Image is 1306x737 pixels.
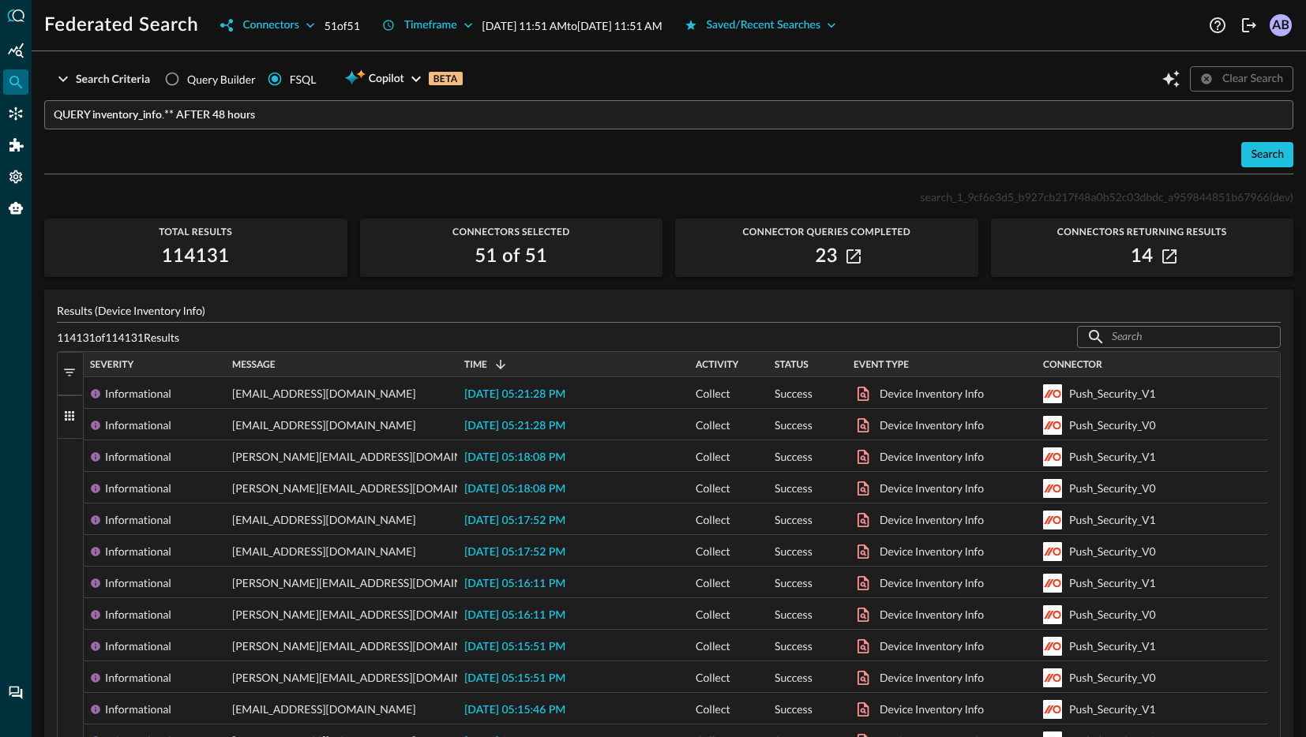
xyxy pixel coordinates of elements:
[775,359,809,370] span: Status
[1043,574,1062,593] svg: PushSecurity
[775,378,812,410] span: Success
[1043,416,1062,435] svg: PushSecurity
[3,38,28,63] div: Summary Insights
[1043,511,1062,529] svg: PushSecurity
[854,359,909,370] span: Event Type
[1043,700,1062,719] svg: PushSecurity
[1043,668,1062,687] svg: PushSecurity
[232,441,502,473] span: [PERSON_NAME][EMAIL_ADDRESS][DOMAIN_NAME]
[482,17,662,34] p: [DATE] 11:51 AM to [DATE] 11:51 AM
[775,662,812,694] span: Success
[464,515,565,526] span: [DATE] 05:17:52 PM
[105,662,171,694] div: Informational
[775,694,812,725] span: Success
[464,359,487,370] span: Time
[880,473,984,504] div: Device Inventory Info
[464,610,565,621] span: [DATE] 05:16:11 PM
[3,196,28,221] div: Query Agent
[1043,359,1102,370] span: Connector
[325,17,360,34] p: 51 of 51
[696,473,730,504] span: Collect
[211,13,324,38] button: Connectors
[991,226,1294,238] span: Connectors Returning Results
[775,599,812,630] span: Success
[232,536,416,567] span: [EMAIL_ADDRESS][DOMAIN_NAME]
[880,694,984,725] div: Device Inventory Info
[707,16,821,36] div: Saved/Recent Searches
[464,642,565,653] span: [DATE] 05:15:51 PM
[696,378,730,410] span: Collect
[696,599,730,630] span: Collect
[880,504,984,536] div: Device Inventory Info
[57,329,179,346] p: 114131 of 114131 Results
[105,567,171,599] div: Informational
[921,190,1270,204] span: search_1_9cf6e3d5_b927cb217f48a0b52c03dbdc_a959844851b67966
[775,473,812,504] span: Success
[1043,479,1062,498] svg: PushSecurity
[105,410,171,441] div: Informational
[105,441,171,473] div: Informational
[1251,145,1284,165] div: Search
[1069,630,1156,662] div: Push_Security_V1
[1069,473,1156,504] div: Push_Security_V0
[1043,605,1062,624] svg: PushSecurity
[1043,637,1062,656] svg: PushSecurity
[1069,694,1156,725] div: Push_Security_V1
[775,536,812,567] span: Success
[775,410,812,441] span: Success
[232,694,416,725] span: [EMAIL_ADDRESS][DOMAIN_NAME]
[464,389,565,400] span: [DATE] 05:21:28 PM
[464,484,565,495] span: [DATE] 05:18:08 PM
[696,410,730,441] span: Collect
[696,504,730,536] span: Collect
[880,630,984,662] div: Device Inventory Info
[775,630,812,662] span: Success
[105,599,171,630] div: Informational
[232,378,416,410] span: [EMAIL_ADDRESS][DOMAIN_NAME]
[696,359,738,370] span: Activity
[1069,441,1156,473] div: Push_Security_V1
[232,410,416,441] span: [EMAIL_ADDRESS][DOMAIN_NAME]
[3,164,28,189] div: Settings
[464,673,565,684] span: [DATE] 05:15:51 PM
[880,441,984,473] div: Device Inventory Info
[3,69,28,95] div: Federated Search
[369,69,404,89] span: Copilot
[90,359,133,370] span: Severity
[232,630,502,662] span: [PERSON_NAME][EMAIL_ADDRESS][DOMAIN_NAME]
[44,13,198,38] h1: Federated Search
[54,100,1293,129] input: FSQL
[3,680,28,705] div: Chat
[696,662,730,694] span: Collect
[1241,142,1293,167] button: Search
[3,101,28,126] div: Connectors
[464,578,565,589] span: [DATE] 05:16:11 PM
[1158,66,1184,92] button: Open Query Copilot
[675,226,978,238] span: Connector Queries Completed
[696,441,730,473] span: Collect
[696,630,730,662] span: Collect
[360,226,663,238] span: Connectors Selected
[1043,447,1062,466] svg: PushSecurity
[475,244,547,269] h2: 51 of 51
[1069,536,1156,567] div: Push_Security_V0
[105,504,171,536] div: Informational
[105,473,171,504] div: Informational
[373,13,482,38] button: Timeframe
[4,133,29,158] div: Addons
[1237,13,1262,38] button: Logout
[232,504,416,536] span: [EMAIL_ADDRESS][DOMAIN_NAME]
[880,662,984,694] div: Device Inventory Info
[242,16,298,36] div: Connectors
[464,421,565,432] span: [DATE] 05:21:28 PM
[105,378,171,410] div: Informational
[464,547,565,558] span: [DATE] 05:17:52 PM
[880,599,984,630] div: Device Inventory Info
[1205,13,1230,38] button: Help
[696,567,730,599] span: Collect
[1112,323,1244,352] input: Search
[105,536,171,567] div: Informational
[105,694,171,725] div: Informational
[1069,410,1156,441] div: Push_Security_V0
[232,599,502,630] span: [PERSON_NAME][EMAIL_ADDRESS][DOMAIN_NAME]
